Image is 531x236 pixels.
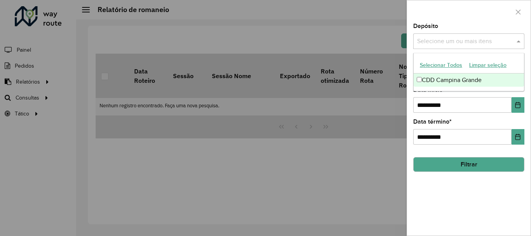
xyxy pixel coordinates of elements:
button: Limpar seleção [466,59,510,71]
button: Selecionar Todos [416,59,466,71]
div: CDD Campina Grande [414,73,524,87]
button: Choose Date [512,129,524,145]
label: Depósito [413,21,438,31]
label: Data término [413,117,452,126]
button: Filtrar [413,157,524,172]
ng-dropdown-panel: Options list [413,53,524,91]
button: Choose Date [512,97,524,113]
